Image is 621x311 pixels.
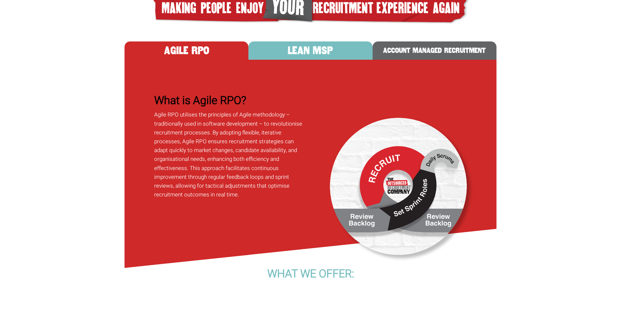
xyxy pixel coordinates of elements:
[154,110,308,199] p: Agile RPO utilises the principles of Agile methodology – traditionally used in software developme...
[330,118,467,255] img: image1.png
[154,95,308,107] h2: What is Agile RPO?
[373,41,496,60] button: ACCOUNT MANAGED RECRUITMENT
[125,268,496,280] h2: WHAT WE OFFER:
[125,41,248,60] button: AGILE RPO
[248,41,372,60] button: LEAN MSP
